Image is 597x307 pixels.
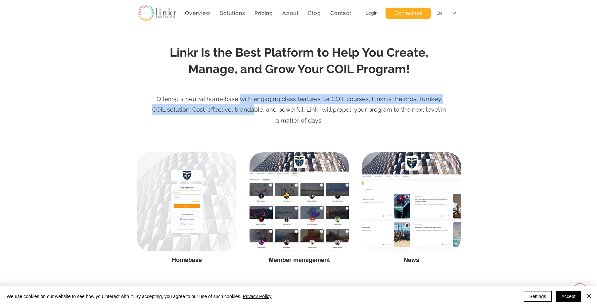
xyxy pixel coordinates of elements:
[556,291,581,302] button: Accept
[172,256,202,263] span: Homebase
[220,10,245,16] span: Solutions
[585,291,593,302] button: Close
[279,7,302,20] div: About
[216,7,249,20] div: Solutions
[243,294,271,299] a: Privacy Policy
[585,292,593,300] img: Close
[308,10,321,16] span: Blog
[386,8,431,19] a: Contact us!
[269,256,330,263] span: Member management
[170,45,428,76] span: Linkr Is the Best Platform to Help You Create, Manage, and Grow Your COIL Program!
[524,291,552,302] button: Settings
[182,7,214,20] a: Overview
[366,10,378,16] a: Login
[394,10,422,17] span: Contact us!
[138,5,176,21] img: linkr_logo_transparentbg.png
[436,11,442,16] div: EN
[251,7,276,20] a: Pricing
[254,10,273,16] span: Pricing
[432,6,460,21] div: Language Selector: English
[7,293,272,299] span: We use cookies on our website to see how you interact with it. By accepting, you agree to our use...
[330,10,351,16] span: Contact
[182,7,355,20] nav: Site
[185,10,210,16] span: Overview
[404,256,419,263] span: News
[282,10,299,16] span: About
[152,95,446,124] span: Offering a neutral home base with engaging class features for COIL courses, Linkr is the most tur...
[327,7,355,20] a: Contact
[305,7,324,20] a: Blog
